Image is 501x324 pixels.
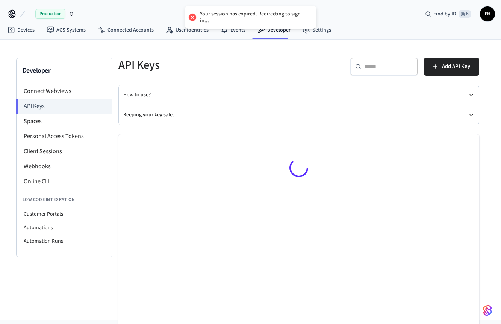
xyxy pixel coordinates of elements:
[481,7,494,21] span: FH
[17,159,112,174] li: Webhooks
[23,65,106,76] h3: Developer
[41,23,92,37] a: ACS Systems
[17,207,112,221] li: Customer Portals
[297,23,337,37] a: Settings
[480,6,495,21] button: FH
[200,11,309,24] div: Your session has expired. Redirecting to sign in...
[17,129,112,144] li: Personal Access Tokens
[2,23,41,37] a: Devices
[17,114,112,129] li: Spaces
[17,174,112,189] li: Online CLI
[251,23,297,37] a: Developer
[17,192,112,207] li: Low Code Integration
[35,9,65,19] span: Production
[16,99,112,114] li: API Keys
[123,85,474,105] button: How to use?
[459,10,471,18] span: ⌘ K
[123,105,474,125] button: Keeping your key safe.
[118,58,294,73] h5: API Keys
[17,221,112,234] li: Automations
[17,144,112,159] li: Client Sessions
[442,62,470,71] span: Add API Key
[17,234,112,248] li: Automation Runs
[419,7,477,21] div: Find by ID⌘ K
[160,23,215,37] a: User Identities
[17,84,112,99] li: Connect Webviews
[424,58,479,76] button: Add API Key
[483,304,492,316] img: SeamLogoGradient.69752ec5.svg
[433,10,456,18] span: Find by ID
[92,23,160,37] a: Connected Accounts
[215,23,251,37] a: Events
